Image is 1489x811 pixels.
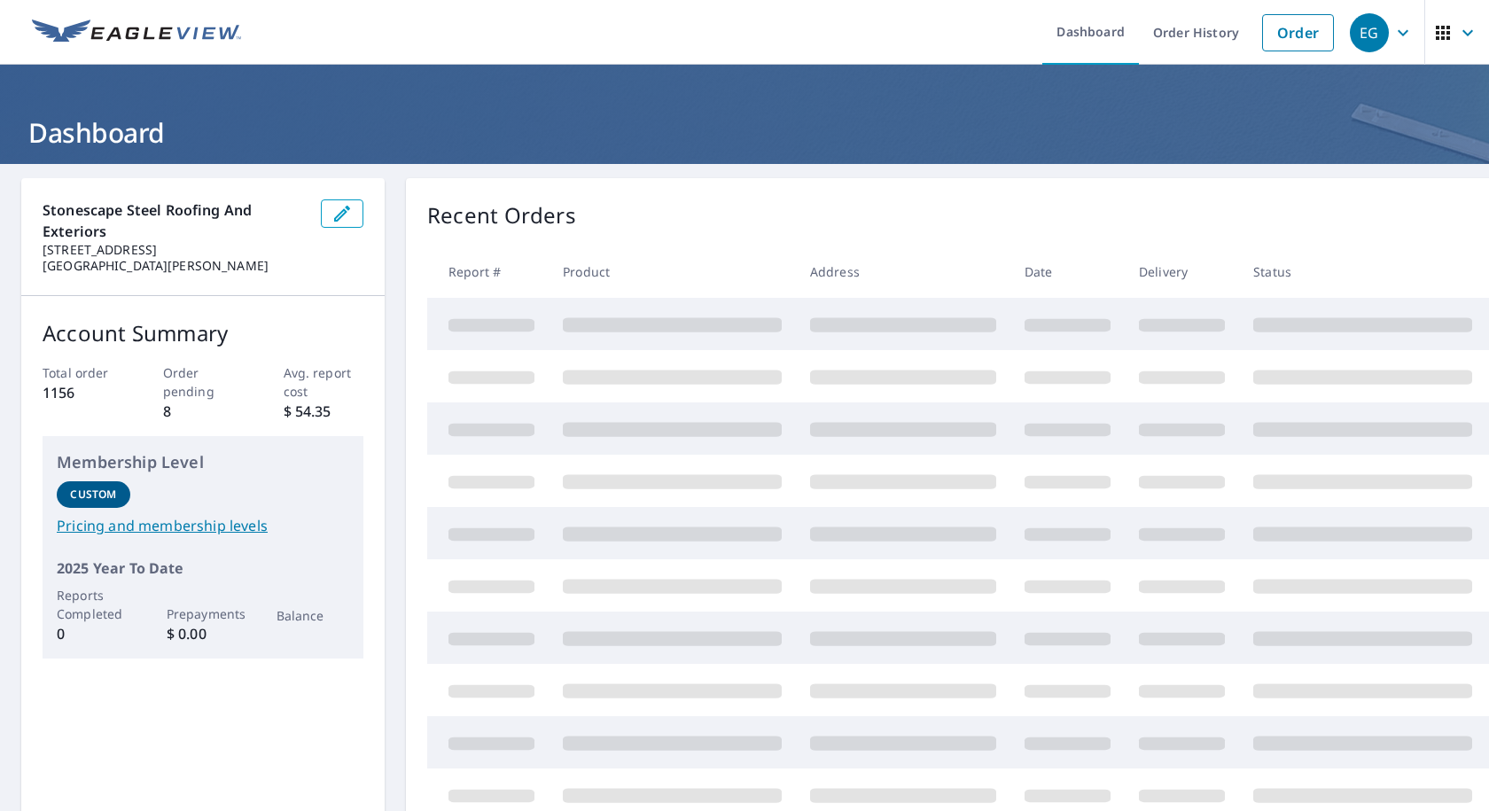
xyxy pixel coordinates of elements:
p: Balance [277,606,350,625]
a: Order [1262,14,1334,51]
th: Address [796,246,1010,298]
p: [GEOGRAPHIC_DATA][PERSON_NAME] [43,258,307,274]
p: Membership Level [57,450,349,474]
p: [STREET_ADDRESS] [43,242,307,258]
p: Reports Completed [57,586,130,623]
p: Account Summary [43,317,363,349]
p: Custom [70,487,116,503]
p: 0 [57,623,130,644]
h1: Dashboard [21,114,1468,151]
p: Recent Orders [427,199,576,231]
p: Total order [43,363,123,382]
th: Status [1239,246,1486,298]
p: 1156 [43,382,123,403]
a: Pricing and membership levels [57,515,349,536]
p: Stonescape Steel Roofing and Exteriors [43,199,307,242]
p: 8 [163,401,244,422]
p: 2025 Year To Date [57,558,349,579]
p: Order pending [163,363,244,401]
p: $ 0.00 [167,623,240,644]
th: Product [549,246,796,298]
p: Prepayments [167,604,240,623]
p: Avg. report cost [284,363,364,401]
th: Date [1010,246,1125,298]
th: Report # [427,246,549,298]
th: Delivery [1125,246,1239,298]
img: EV Logo [32,19,241,46]
div: EG [1350,13,1389,52]
p: $ 54.35 [284,401,364,422]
